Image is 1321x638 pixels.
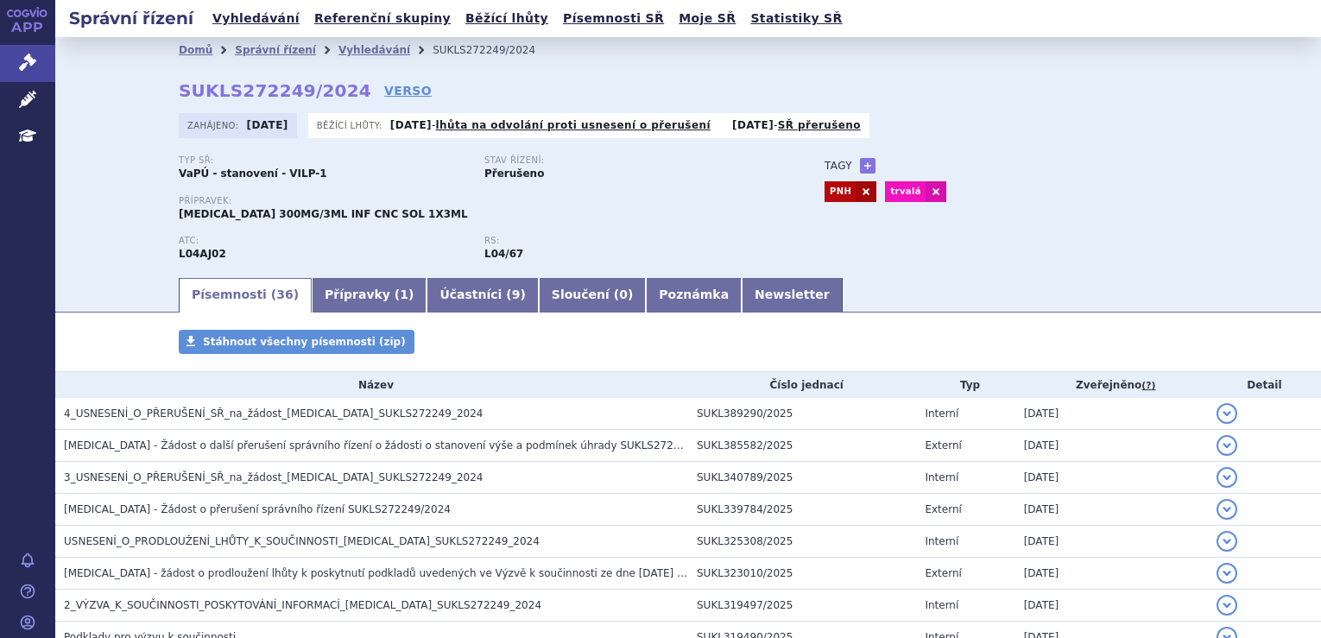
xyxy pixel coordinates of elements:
span: Zahájeno: [187,118,242,132]
span: Ultomiris - Žádost o přerušení správního řízení SUKLS272249/2024 [64,503,451,515]
th: Typ [916,372,1014,398]
td: SUKL340789/2025 [688,462,916,494]
span: 36 [276,287,293,301]
strong: [DATE] [247,119,288,131]
button: detail [1217,531,1237,552]
button: detail [1217,435,1237,456]
abbr: (?) [1141,380,1155,392]
p: Přípravek: [179,196,790,206]
p: ATC: [179,236,467,246]
td: SUKL325308/2025 [688,526,916,558]
th: Detail [1208,372,1321,398]
a: Vyhledávání [207,7,305,30]
a: Newsletter [742,278,843,313]
td: [DATE] [1015,494,1208,526]
a: PNH [825,181,856,202]
a: Sloučení (0) [539,278,646,313]
h3: Tagy [825,155,852,176]
a: Písemnosti (36) [179,278,312,313]
strong: [DATE] [732,119,774,131]
td: SUKL323010/2025 [688,558,916,590]
span: 3_USNESENÍ_O_PŘERUŠENÍ_SŘ_na_žádost_ULTOMIRIS_SUKLS272249_2024 [64,471,483,483]
span: Ultomiris - Žádost o další přerušení správního řízení o žádosti o stanovení výše a podmínek úhrad... [64,439,723,452]
span: Externí [925,503,961,515]
a: Běžící lhůty [460,7,553,30]
a: Účastníci (9) [427,278,538,313]
td: [DATE] [1015,558,1208,590]
span: Interní [925,471,958,483]
a: Správní řízení [235,44,316,56]
th: Zveřejněno [1015,372,1208,398]
th: Název [55,372,688,398]
th: Číslo jednací [688,372,916,398]
p: RS: [484,236,773,246]
strong: RAVULIZUMAB [179,248,226,260]
a: + [860,158,875,174]
button: detail [1217,595,1237,616]
li: SUKLS272249/2024 [433,37,558,63]
a: Referenční skupiny [309,7,456,30]
span: Ultomiris - žádost o prodloužení lhůty k poskytnutí podkladů uvedených ve Výzvě k součinnosti ze ... [64,567,859,579]
a: Vyhledávání [338,44,410,56]
span: 4_USNESENÍ_O_PŘERUŠENÍ_SŘ_na_žádost_ULTOMIRIS_SUKLS272249_2024 [64,407,483,420]
p: - [732,118,861,132]
a: Stáhnout všechny písemnosti (zip) [179,330,414,354]
button: detail [1217,499,1237,520]
span: Běžící lhůty: [317,118,386,132]
td: SUKL319497/2025 [688,590,916,622]
a: Statistiky SŘ [745,7,847,30]
strong: Přerušeno [484,167,544,180]
button: detail [1217,467,1237,488]
span: USNESENÍ_O_PRODLOUŽENÍ_LHŮTY_K_SOUČINNOSTI_ULTOMIRIS_SUKLS272249_2024 [64,535,540,547]
a: trvalá [885,181,926,202]
p: Typ SŘ: [179,155,467,166]
button: detail [1217,403,1237,424]
a: Přípravky (1) [312,278,427,313]
td: SUKL389290/2025 [688,398,916,430]
span: Interní [925,407,958,420]
a: Poznámka [646,278,742,313]
span: 9 [512,287,521,301]
p: Stav řízení: [484,155,773,166]
button: detail [1217,563,1237,584]
td: [DATE] [1015,590,1208,622]
a: lhůta na odvolání proti usnesení o přerušení [436,119,711,131]
p: - [390,118,711,132]
span: 1 [400,287,408,301]
a: Domů [179,44,212,56]
span: [MEDICAL_DATA] 300MG/3ML INF CNC SOL 1X3ML [179,208,468,220]
span: 0 [619,287,628,301]
h2: Správní řízení [55,6,207,30]
span: Externí [925,439,961,452]
td: [DATE] [1015,430,1208,462]
td: [DATE] [1015,526,1208,558]
td: [DATE] [1015,462,1208,494]
a: SŘ přerušeno [778,119,861,131]
td: SUKL385582/2025 [688,430,916,462]
a: Moje SŘ [673,7,741,30]
span: Interní [925,535,958,547]
span: Externí [925,567,961,579]
a: VERSO [384,82,432,99]
strong: SUKLS272249/2024 [179,80,371,101]
td: SUKL339784/2025 [688,494,916,526]
td: [DATE] [1015,398,1208,430]
span: Interní [925,599,958,611]
span: 2_VÝZVA_K_SOUČINNOSTI_POSKYTOVÁNÍ_INFORMACÍ_ULTOMIRIS_SUKLS272249_2024 [64,599,541,611]
strong: VaPÚ - stanovení - VILP-1 [179,167,327,180]
strong: [DATE] [390,119,432,131]
span: Stáhnout všechny písemnosti (zip) [203,336,406,348]
a: Písemnosti SŘ [558,7,669,30]
strong: ravulizumab [484,248,523,260]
